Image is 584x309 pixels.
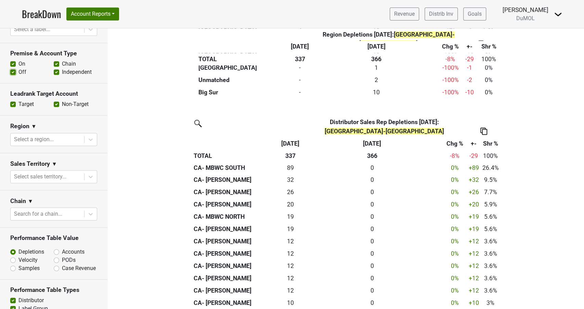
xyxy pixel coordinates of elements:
span: DuMOL [516,15,535,22]
span: ▼ [28,197,33,205]
button: Account Reports [66,8,119,21]
td: 0 % [443,272,467,285]
td: 0 % [443,223,467,236]
td: 9.5% [480,174,501,186]
th: 1.000 [315,62,438,74]
th: CA- [PERSON_NAME] [192,260,279,272]
div: 12 [281,286,300,295]
th: &nbsp;: activate to sort column ascending [192,28,197,50]
label: PODs [62,256,76,264]
div: 19 [281,225,300,233]
span: ▼ [52,160,57,168]
th: 0 [302,211,443,223]
a: Revenue [390,8,419,21]
div: 12 [281,249,300,258]
span: ▼ [31,122,37,131]
h3: Chain [10,198,26,205]
td: 20 [279,199,301,211]
td: -100 % [438,86,463,98]
th: 366 [315,53,438,65]
td: 19 [279,211,301,223]
th: Sep '25: activate to sort column ascending [285,41,314,53]
div: 12 [281,237,300,246]
th: +-: activate to sort column ascending [463,41,477,53]
h3: Leadrank Target Account [10,90,97,97]
th: CA- [PERSON_NAME] [192,223,279,236]
th: 0 [302,186,443,199]
td: -100 % [438,74,463,86]
td: 0 % [443,260,467,272]
div: +20 [468,200,479,209]
label: Case Revenue [62,264,96,272]
span: -8% [445,56,455,63]
td: 3.6% [480,248,501,260]
div: 19 [281,212,300,221]
label: On [18,60,25,68]
td: 0 % [443,211,467,223]
th: Region Depletions [DATE] : [315,28,463,50]
div: 0 [303,286,441,295]
div: -2 [464,76,475,84]
div: - [287,63,313,72]
div: 0 [303,237,441,246]
div: +12 [468,274,479,283]
label: Accounts [62,248,85,256]
a: Goals [463,8,486,21]
a: Distrib Inv [425,8,458,21]
a: BreakDown [22,7,61,21]
td: 26 [279,186,301,199]
label: Distributor [18,296,44,305]
td: 0 % [443,174,467,186]
div: 12 [281,261,300,270]
td: 5.6% [480,211,501,223]
td: 0 % [443,199,467,211]
div: 2 [316,76,436,84]
td: -100 % [438,62,463,74]
td: 12 [279,260,301,272]
div: -10 [464,88,475,97]
div: [PERSON_NAME] [503,5,548,14]
img: Copy to clipboard [478,40,485,48]
td: 0% [477,62,501,74]
div: 32 [281,175,300,184]
div: - [287,88,313,97]
th: CA- [PERSON_NAME] [192,236,279,248]
div: 0 [303,274,441,283]
td: 0 % [443,236,467,248]
div: 0 [303,175,441,184]
th: 0 [302,223,443,236]
th: 0 [302,236,443,248]
th: Sep '25: activate to sort column ascending [279,137,301,149]
h3: Premise & Account Type [10,50,97,57]
div: +12 [468,261,479,270]
th: Chg %: activate to sort column ascending [438,41,463,53]
th: CA- MBWC SOUTH [192,162,279,174]
td: 12 [279,248,301,260]
span: -29 [465,56,474,63]
th: 337 [285,53,314,65]
th: [GEOGRAPHIC_DATA] [197,62,285,74]
div: 12 [281,274,300,283]
div: 0 [303,261,441,270]
th: 2.000 [315,74,438,86]
div: +89 [468,163,479,172]
td: 0 % [443,186,467,199]
th: CA- [PERSON_NAME] [192,174,279,186]
th: 0 [302,162,443,174]
td: 12 [279,236,301,248]
th: 337 [279,149,301,162]
div: +10 [468,298,479,307]
div: 89 [281,163,300,172]
div: +32 [468,175,479,184]
label: Velocity [18,256,38,264]
div: 0 [303,188,441,197]
label: Samples [18,264,40,272]
div: 0 [303,212,441,221]
h3: Region [10,123,29,130]
div: 1 [316,63,436,72]
div: 0 [303,298,441,307]
th: Big Sur [197,86,285,98]
th: &nbsp;: activate to sort column ascending [192,137,279,149]
th: 0 [302,199,443,211]
img: filter [192,117,203,128]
